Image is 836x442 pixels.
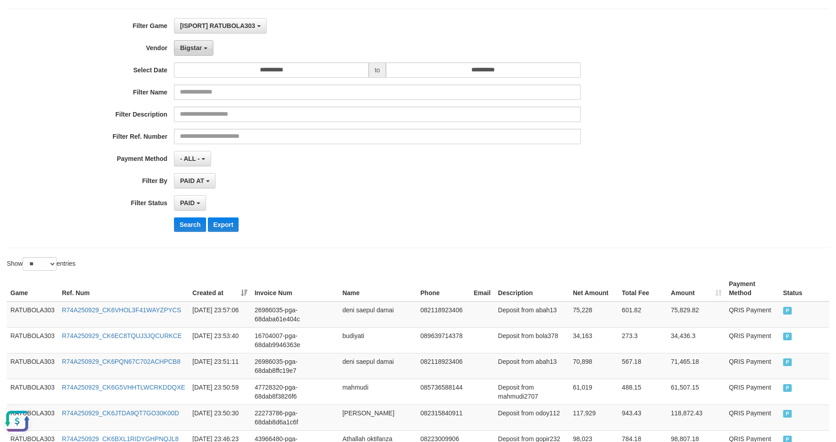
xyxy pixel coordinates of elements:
[783,384,792,392] span: PAID
[251,301,338,328] td: 26986035-pga-68daba61e404c
[569,404,618,430] td: 117,929
[618,353,667,379] td: 567.18
[494,276,569,301] th: Description
[618,379,667,404] td: 488.15
[339,404,417,430] td: [PERSON_NAME]
[174,173,215,188] button: PAID AT
[569,327,618,353] td: 34,163
[417,301,470,328] td: 082118923406
[569,276,618,301] th: Net Amount
[7,276,58,301] th: Game
[251,379,338,404] td: 47728320-pga-68dab8f3826f6
[180,22,255,29] span: [ISPORT] RATUBOLA303
[783,307,792,315] span: PAID
[667,404,725,430] td: 118,872.43
[4,4,31,31] button: Open LiveChat chat widget
[618,327,667,353] td: 273.3
[667,327,725,353] td: 34,436.3
[417,353,470,379] td: 082118923406
[62,384,185,391] a: R74A250929_CK6G5VHHTLWCRKDDQXE
[174,195,206,211] button: PAID
[251,327,338,353] td: 16704007-pga-68dab9946363e
[58,276,189,301] th: Ref. Num
[417,404,470,430] td: 082315840911
[725,353,780,379] td: QRIS Payment
[180,155,200,162] span: - ALL -
[369,62,386,78] span: to
[494,353,569,379] td: Deposit from abah13
[569,353,618,379] td: 70,898
[62,332,182,339] a: R74A250929_CK6EC8TQUJ3JQCURKCE
[339,276,417,301] th: Name
[494,301,569,328] td: Deposit from abah13
[189,404,251,430] td: [DATE] 23:50:30
[339,301,417,328] td: deni saepul damai
[7,301,58,328] td: RATUBOLA303
[189,276,251,301] th: Created at: activate to sort column ascending
[470,276,494,301] th: Email
[208,217,239,232] button: Export
[62,358,180,365] a: R74A250929_CK6PQN67C702ACHPCB8
[7,353,58,379] td: RATUBOLA303
[180,44,202,52] span: Bigstar
[174,40,213,56] button: Bigstar
[7,257,75,271] label: Show entries
[189,353,251,379] td: [DATE] 23:51:11
[62,409,179,417] a: R74A250929_CK6JTDA9QT7GO30K00D
[667,276,725,301] th: Amount: activate to sort column ascending
[667,379,725,404] td: 61,507.15
[417,379,470,404] td: 085736588144
[62,306,181,314] a: R74A250929_CK6VHOL3F41WAYZPYCS
[251,353,338,379] td: 26986035-pga-68dab8ffc19e7
[569,301,618,328] td: 75,228
[667,301,725,328] td: 75,829.82
[783,410,792,418] span: PAID
[174,217,206,232] button: Search
[494,404,569,430] td: Deposit from odoy112
[417,276,470,301] th: Phone
[494,327,569,353] td: Deposit from bola378
[251,276,338,301] th: Invoice Num
[618,301,667,328] td: 601.82
[189,327,251,353] td: [DATE] 23:53:40
[725,301,780,328] td: QRIS Payment
[180,199,194,207] span: PAID
[189,379,251,404] td: [DATE] 23:50:59
[783,333,792,340] span: PAID
[569,379,618,404] td: 61,019
[339,327,417,353] td: budiyati
[725,404,780,430] td: QRIS Payment
[174,18,266,33] button: [ISPORT] RATUBOLA303
[7,379,58,404] td: RATUBOLA303
[618,276,667,301] th: Total Fee
[417,327,470,353] td: 089639714378
[251,404,338,430] td: 22273786-pga-68dab8d6a1c6f
[618,404,667,430] td: 943.43
[783,358,792,366] span: PAID
[180,177,204,184] span: PAID AT
[23,257,56,271] select: Showentries
[7,327,58,353] td: RATUBOLA303
[339,379,417,404] td: mahmudi
[780,276,829,301] th: Status
[725,379,780,404] td: QRIS Payment
[174,151,211,166] button: - ALL -
[189,301,251,328] td: [DATE] 23:57:06
[494,379,569,404] td: Deposit from mahmudi2707
[339,353,417,379] td: deni saepul damai
[667,353,725,379] td: 71,465.18
[725,276,780,301] th: Payment Method
[725,327,780,353] td: QRIS Payment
